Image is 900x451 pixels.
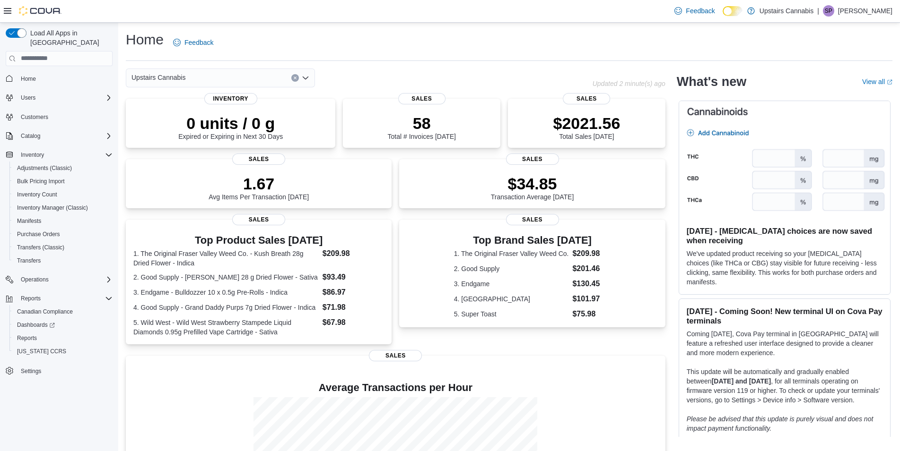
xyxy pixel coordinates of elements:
span: Manifests [17,217,41,225]
dd: $71.98 [323,302,384,313]
span: Canadian Compliance [17,308,73,315]
button: Reports [2,292,116,305]
span: Operations [21,276,49,283]
div: Total Sales [DATE] [553,114,620,140]
strong: [DATE] and [DATE] [712,377,771,385]
button: Inventory Manager (Classic) [9,201,116,214]
span: Reports [13,332,113,344]
span: Dark Mode [723,16,723,17]
span: Settings [21,367,41,375]
span: Reports [17,334,37,342]
a: Settings [17,366,45,377]
button: Catalog [2,129,116,143]
button: Inventory Count [9,188,116,201]
dt: 2. Good Supply [454,264,569,273]
button: Clear input [291,74,299,82]
button: Canadian Compliance [9,305,116,318]
button: Transfers [9,254,116,267]
a: Home [17,73,40,85]
a: View allExternal link [862,78,892,85]
p: This update will be automatically and gradually enabled between , for all terminals operating on ... [687,367,883,405]
span: Users [21,94,35,102]
p: 0 units / 0 g [178,114,283,133]
span: Inventory Count [13,189,113,200]
a: Reports [13,332,41,344]
span: Inventory Manager (Classic) [17,204,88,212]
p: 58 [388,114,456,133]
svg: External link [887,79,892,85]
span: Canadian Compliance [13,306,113,317]
button: Operations [2,273,116,286]
span: [US_STATE] CCRS [17,348,66,355]
button: Reports [17,293,44,304]
dd: $86.97 [323,287,384,298]
h2: What's new [677,74,746,89]
span: Bulk Pricing Import [17,178,65,185]
dt: 4. Good Supply - Grand Daddy Purps 7g Dried Flower - Indica [133,303,319,312]
button: Inventory [2,148,116,162]
h4: Average Transactions per Hour [133,382,658,393]
span: Sales [232,153,285,165]
span: Customers [21,113,48,121]
a: Dashboards [13,319,59,331]
span: Transfers (Classic) [17,244,64,251]
img: Cova [19,6,61,16]
span: Reports [21,295,41,302]
dt: 4. [GEOGRAPHIC_DATA] [454,294,569,304]
span: Reports [17,293,113,304]
div: Transaction Average [DATE] [491,174,574,201]
a: [US_STATE] CCRS [13,346,70,357]
p: $34.85 [491,174,574,193]
span: Bulk Pricing Import [13,176,113,187]
span: Inventory [204,93,257,104]
button: [US_STATE] CCRS [9,345,116,358]
span: Settings [17,365,113,376]
span: Inventory [17,149,113,161]
a: Feedback [169,33,217,52]
span: Upstairs Cannabis [131,72,185,83]
p: $2021.56 [553,114,620,133]
span: Sales [506,214,559,225]
h1: Home [126,30,164,49]
dt: 5. Wild West - Wild West Strawberry Stampede Liquid Diamonds 0.95g Prefilled Vape Cartridge - Sativa [133,318,319,337]
span: Washington CCRS [13,346,113,357]
span: Adjustments (Classic) [13,162,113,174]
span: Sales [398,93,446,104]
span: Catalog [21,132,40,140]
dd: $209.98 [323,248,384,259]
span: Users [17,92,113,103]
div: Sean Paradis [823,5,834,17]
span: Feedback [184,38,213,47]
span: Purchase Orders [17,230,60,238]
button: Customers [2,110,116,124]
nav: Complex example [6,68,113,402]
p: Updated 2 minute(s) ago [593,80,665,87]
span: Home [17,73,113,85]
h3: Top Brand Sales [DATE] [454,235,611,246]
dt: 5. Super Toast [454,309,569,319]
button: Users [2,91,116,104]
span: Sales [232,214,285,225]
a: Bulk Pricing Import [13,176,69,187]
p: Upstairs Cannabis [760,5,813,17]
a: Canadian Compliance [13,306,77,317]
dt: 3. Endgame - Bulldozzer 10 x 0.5g Pre-Rolls - Indica [133,288,319,297]
dd: $130.45 [572,278,611,289]
span: SP [825,5,832,17]
span: Load All Apps in [GEOGRAPHIC_DATA] [26,28,113,47]
dt: 3. Endgame [454,279,569,289]
button: Bulk Pricing Import [9,175,116,188]
h3: [DATE] - Coming Soon! New terminal UI on Cova Pay terminals [687,306,883,325]
a: Feedback [671,1,718,20]
p: | [817,5,819,17]
span: Home [21,75,36,83]
a: Manifests [13,215,45,227]
button: Home [2,72,116,85]
span: Sales [369,350,422,361]
dt: 2. Good Supply - [PERSON_NAME] 28 g Dried Flower - Sativa [133,272,319,282]
p: [PERSON_NAME] [838,5,892,17]
span: Feedback [686,6,715,16]
button: Adjustments (Classic) [9,162,116,175]
a: Transfers [13,255,44,266]
span: Transfers [17,257,41,264]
